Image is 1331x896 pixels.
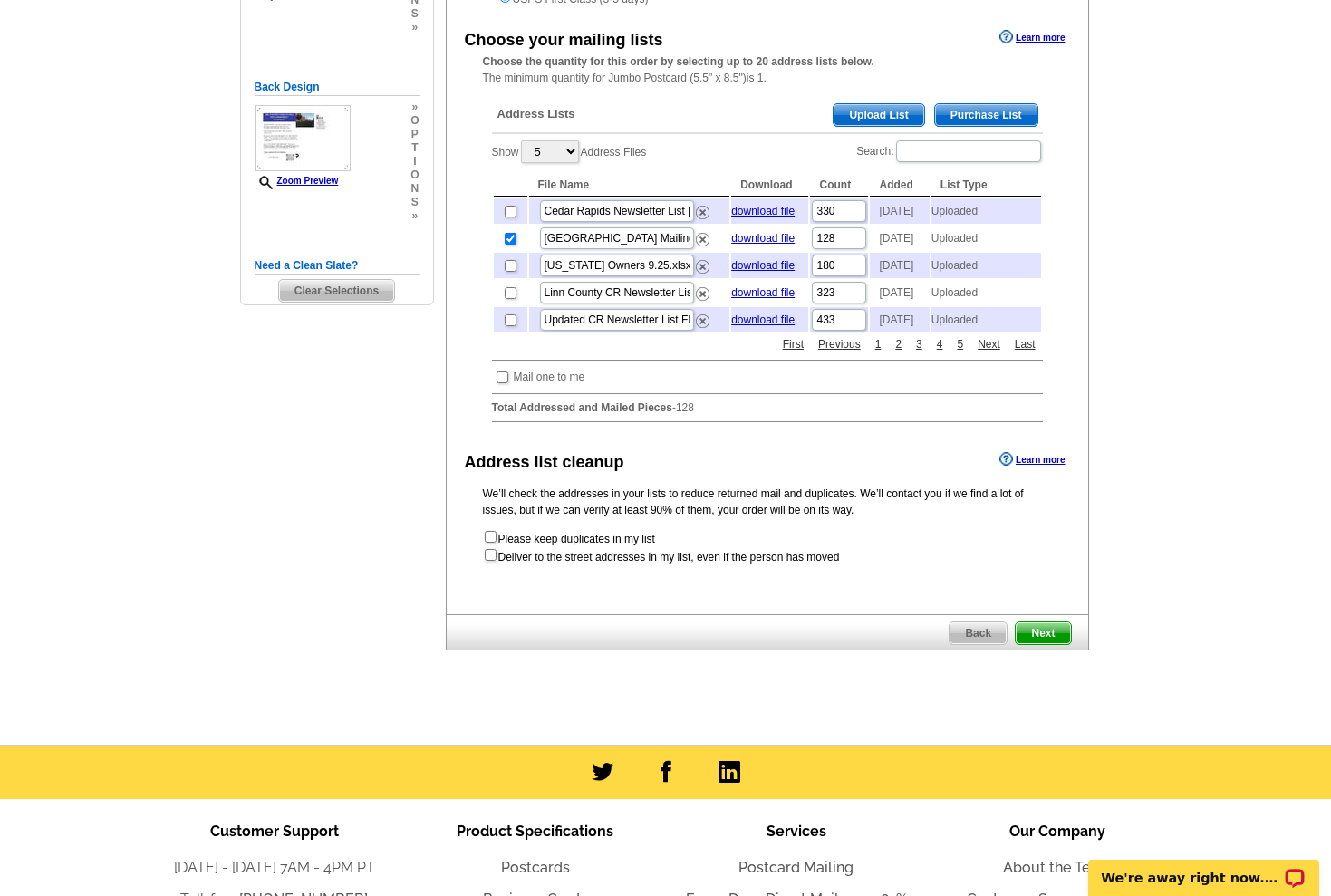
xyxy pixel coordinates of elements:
th: File Name [529,174,730,197]
p: We’ll check the addresses in your lists to reduce returned mail and duplicates. We’ll contact you... [483,486,1052,518]
img: delete.png [696,287,709,301]
td: Uploaded [931,307,1041,332]
a: 3 [911,336,927,352]
span: » [410,101,419,114]
td: [DATE] [870,253,929,278]
strong: Choose the quantity for this order by selecting up to 20 address lists below. [483,55,874,68]
th: List Type [931,174,1041,197]
span: Product Specifications [457,823,613,840]
a: Remove this list [696,202,709,215]
a: Remove this list [696,229,709,242]
a: 2 [891,336,906,352]
span: p [410,128,419,141]
a: Remove this list [696,311,709,323]
div: The minimum quantity for Jumbo Postcard (5.5" x 8.5")is 1. [447,53,1088,86]
a: Zoom Preview [255,176,339,186]
div: Address list cleanup [465,450,624,475]
td: [DATE] [870,307,929,332]
td: Uploaded [931,280,1041,305]
span: Services [767,823,826,840]
h5: Need a Clean Slate? [255,257,420,275]
th: Count [810,174,868,197]
a: Postcards [501,859,570,876]
a: About the Team [1003,859,1112,876]
div: Choose your mailing lists [465,28,663,53]
th: Download [731,174,808,197]
span: » [410,21,419,34]
img: delete.png [696,314,709,328]
img: delete.png [696,206,709,219]
span: 128 [676,401,694,414]
img: small-thumb.jpg [255,105,351,171]
a: download file [731,205,795,217]
td: [DATE] [870,198,929,224]
a: Remove this list [696,284,709,296]
label: Show Address Files [492,139,647,165]
span: Upload List [834,104,923,126]
label: Search: [856,139,1042,164]
span: Our Company [1009,823,1105,840]
h5: Back Design [255,79,420,96]
span: s [410,7,419,21]
span: Customer Support [210,823,339,840]
select: ShowAddress Files [521,140,579,163]
span: Address Lists [497,106,575,122]
a: 4 [932,336,948,352]
a: download file [731,286,795,299]
a: 5 [952,336,968,352]
a: Learn more [999,452,1065,467]
td: Uploaded [931,226,1041,251]
a: download file [731,313,795,326]
span: o [410,114,419,128]
th: Added [870,174,929,197]
img: delete.png [696,233,709,246]
span: Purchase List [935,104,1037,126]
span: t [410,141,419,155]
a: download file [731,232,795,245]
a: Learn more [999,30,1065,44]
td: Mail one to me [513,368,586,386]
a: First [778,336,808,352]
span: n [410,182,419,196]
span: s [410,196,419,209]
a: Last [1010,336,1040,352]
span: o [410,169,419,182]
a: 1 [871,336,886,352]
td: [DATE] [870,226,929,251]
td: Uploaded [931,253,1041,278]
strong: Total Addressed and Mailed Pieces [492,401,672,414]
span: Clear Selections [279,280,394,302]
a: download file [731,259,795,272]
td: Uploaded [931,198,1041,224]
iframe: LiveChat chat widget [1076,839,1331,896]
span: i [410,155,419,169]
span: » [410,209,419,223]
div: - [483,90,1052,437]
a: Next [973,336,1005,352]
span: Next [1016,622,1070,644]
a: Postcard Mailing [738,859,854,876]
a: Remove this list [696,256,709,269]
li: [DATE] - [DATE] 7AM - 4PM PT [144,857,405,879]
td: [DATE] [870,280,929,305]
span: Back [950,622,1007,644]
input: Search: [896,140,1041,162]
a: Previous [814,336,865,352]
a: Back [949,621,1008,645]
form: Please keep duplicates in my list Deliver to the street addresses in my list, even if the person ... [483,529,1052,565]
img: delete.png [696,260,709,274]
